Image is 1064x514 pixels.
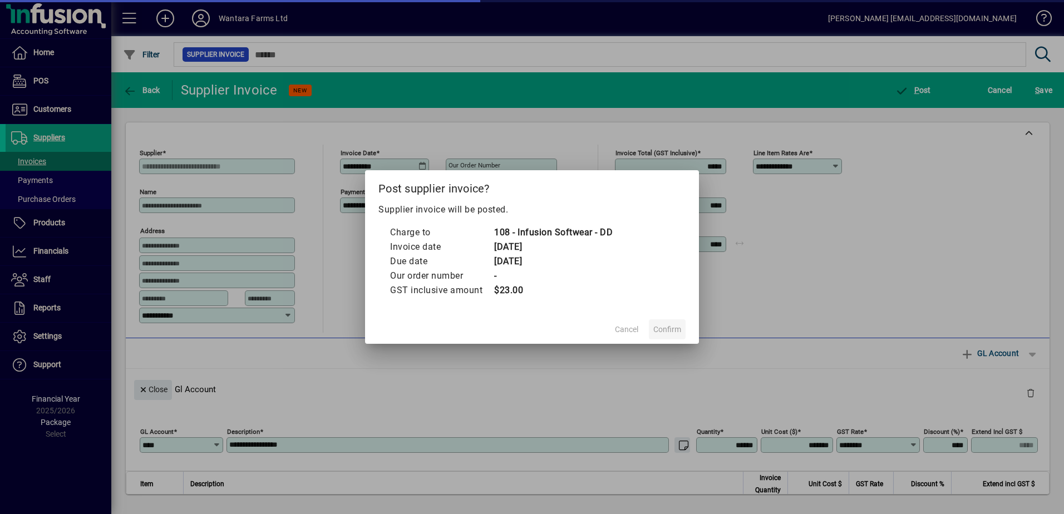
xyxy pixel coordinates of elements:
[378,203,686,216] p: Supplier invoice will be posted.
[390,254,494,269] td: Due date
[390,225,494,240] td: Charge to
[390,240,494,254] td: Invoice date
[494,225,613,240] td: 108 - Infusion Softwear - DD
[494,269,613,283] td: -
[494,254,613,269] td: [DATE]
[390,269,494,283] td: Our order number
[390,283,494,298] td: GST inclusive amount
[494,240,613,254] td: [DATE]
[494,283,613,298] td: $23.00
[365,170,699,202] h2: Post supplier invoice?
